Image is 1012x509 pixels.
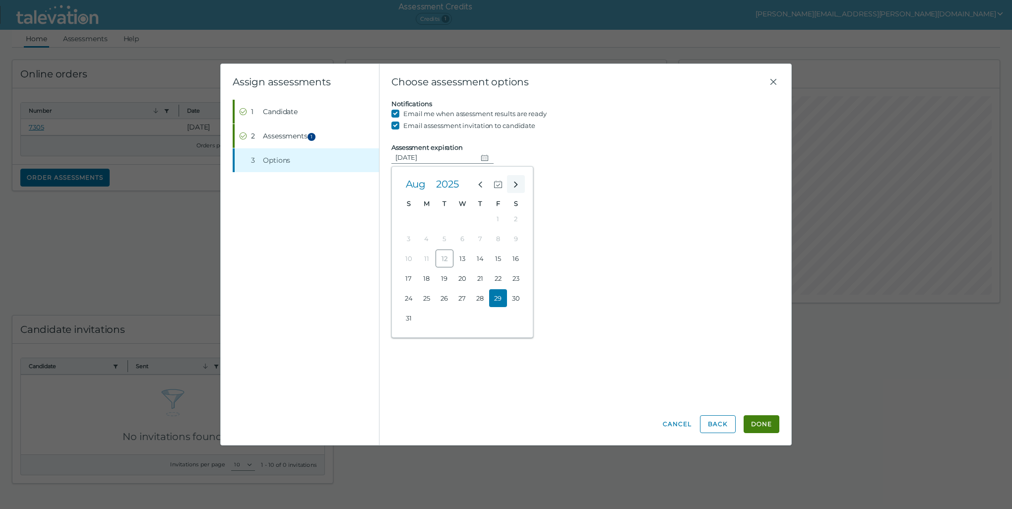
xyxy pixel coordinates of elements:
[507,175,525,193] button: Next month
[239,132,247,140] cds-icon: Completed
[476,180,485,189] cds-icon: Previous month
[400,175,432,193] button: Select month, the current month is Aug
[662,415,692,433] button: Cancel
[432,175,463,193] button: Select year, the current year is 2025
[251,131,259,141] div: 2
[239,108,247,116] cds-icon: Completed
[233,100,379,172] nav: Wizard steps
[489,250,507,267] button: Friday, August 15, 2025
[507,250,525,267] button: Saturday, August 16, 2025
[308,133,316,141] span: 1
[391,143,463,151] label: Assessment expiration
[391,76,767,88] span: Choose assessment options
[233,76,330,88] clr-wizard-title: Assign assessments
[424,199,430,207] span: Monday
[459,199,466,207] span: Wednesday
[471,175,489,193] button: Previous month
[443,199,446,207] span: Tuesday
[263,155,290,165] span: Options
[251,155,259,165] div: 3
[391,166,533,338] clr-datepicker-view-manager: Choose date
[489,289,507,307] button: Friday, August 29, 2025 - Selected
[418,269,436,287] button: Monday, August 18, 2025
[507,289,525,307] button: Saturday, August 30, 2025
[235,148,379,172] button: 3Options
[251,107,259,117] div: 1
[471,250,489,267] button: Thursday, August 14, 2025
[263,107,298,117] span: Candidate
[478,199,482,207] span: Thursday
[514,199,518,207] span: Saturday
[494,180,503,189] cds-icon: Current month
[235,124,379,148] button: Completed
[418,289,436,307] button: Monday, August 25, 2025
[471,289,489,307] button: Thursday, August 28, 2025
[391,100,432,108] label: Notifications
[436,289,453,307] button: Tuesday, August 26, 2025
[391,151,477,163] input: MM/DD/YYYY
[453,269,471,287] button: Wednesday, August 20, 2025
[511,180,520,189] cds-icon: Next month
[407,199,411,207] span: Sunday
[400,289,418,307] button: Sunday, August 24, 2025
[744,415,779,433] button: Done
[263,131,318,141] span: Assessments
[235,100,379,124] button: Completed
[403,120,535,131] label: Email assessment invitation to candidate
[471,269,489,287] button: Thursday, August 21, 2025
[477,151,494,163] button: Change date, 08/29/2025
[400,269,418,287] button: Sunday, August 17, 2025
[507,269,525,287] button: Saturday, August 23, 2025
[403,108,547,120] label: Email me when assessment results are ready
[489,269,507,287] button: Friday, August 22, 2025
[767,76,779,88] button: Close
[436,269,453,287] button: Tuesday, August 19, 2025
[453,289,471,307] button: Wednesday, August 27, 2025
[700,415,736,433] button: Back
[400,309,418,327] button: Sunday, August 31, 2025
[489,175,507,193] button: Current month
[453,250,471,267] button: Wednesday, August 13, 2025
[496,199,500,207] span: Friday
